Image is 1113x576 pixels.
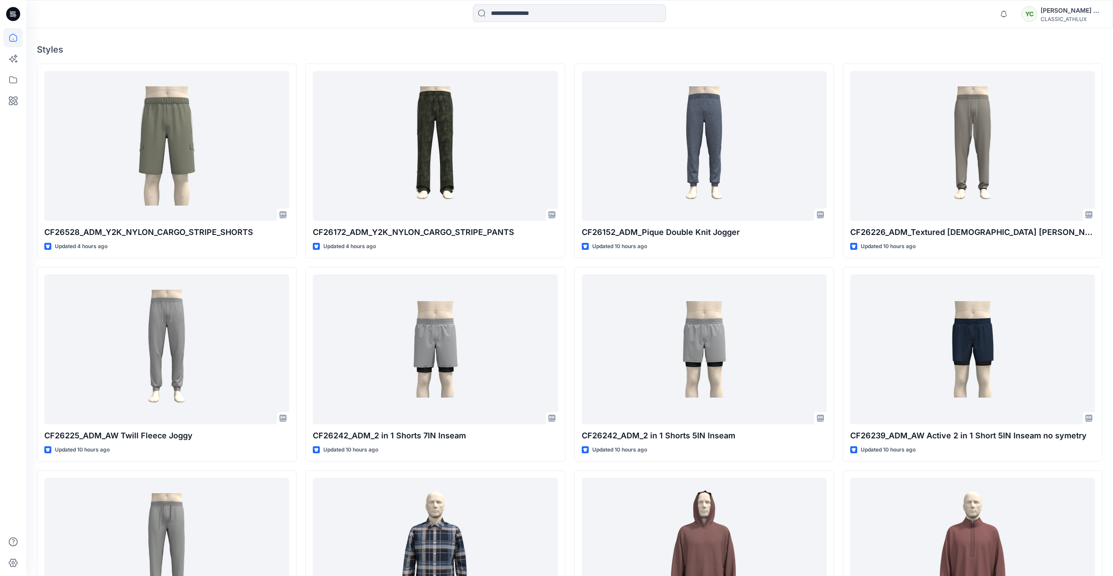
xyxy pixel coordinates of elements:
[313,226,558,238] p: CF26172_ADM_Y2K_NYLON_CARGO_STRIPE_PANTS
[55,242,107,251] p: Updated 4 hours ago
[850,226,1095,238] p: CF26226_ADM_Textured [DEMOGRAPHIC_DATA] [PERSON_NAME]
[850,430,1095,442] p: CF26239_ADM_AW Active 2 in 1 Short 5IN Inseam no symetry
[1041,5,1102,16] div: [PERSON_NAME] Cfai
[323,242,376,251] p: Updated 4 hours ago
[861,445,916,455] p: Updated 10 hours ago
[44,430,289,442] p: CF26225_ADM_AW Twill Fleece Joggy
[592,445,647,455] p: Updated 10 hours ago
[313,430,558,442] p: CF26242_ADM_2 in 1 Shorts 7IN Inseam
[850,71,1095,220] a: CF26226_ADM_Textured French Terry Jogger
[582,226,827,238] p: CF26152_ADM_Pique Double Knit Jogger
[582,71,827,220] a: CF26152_ADM_Pique Double Knit Jogger
[1041,16,1102,22] div: CLASSIC_ATHLUX
[44,71,289,220] a: CF26528_ADM_Y2K_NYLON_CARGO_STRIPE_SHORTS
[37,44,1102,55] h4: Styles
[313,274,558,424] a: CF26242_ADM_2 in 1 Shorts 7IN Inseam
[582,430,827,442] p: CF26242_ADM_2 in 1 Shorts 5IN Inseam
[44,274,289,424] a: CF26225_ADM_AW Twill Fleece Joggy
[850,274,1095,424] a: CF26239_ADM_AW Active 2 in 1 Short 5IN Inseam no symetry
[313,71,558,220] a: CF26172_ADM_Y2K_NYLON_CARGO_STRIPE_PANTS
[1021,6,1037,22] div: YC
[55,445,110,455] p: Updated 10 hours ago
[323,445,378,455] p: Updated 10 hours ago
[592,242,647,251] p: Updated 10 hours ago
[582,274,827,424] a: CF26242_ADM_2 in 1 Shorts 5IN Inseam
[44,226,289,238] p: CF26528_ADM_Y2K_NYLON_CARGO_STRIPE_SHORTS
[861,242,916,251] p: Updated 10 hours ago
